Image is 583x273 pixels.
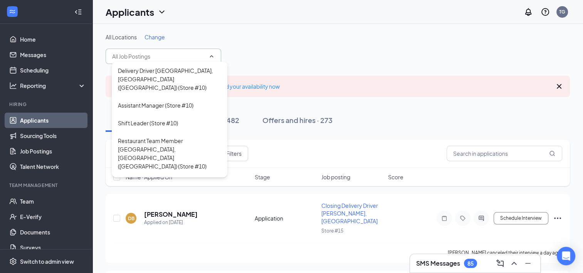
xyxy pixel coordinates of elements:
[321,228,343,234] span: Store #15
[458,215,467,221] svg: Tag
[416,259,460,268] h3: SMS Messages
[20,194,86,209] a: Team
[557,247,575,265] div: Open Intercom Messenger
[118,101,193,110] div: Assistant Manager (Store #10)
[20,32,86,47] a: Home
[321,202,378,224] span: Closing Delivery Driver [PERSON_NAME], [GEOGRAPHIC_DATA]
[218,83,280,90] a: Add your availability now
[20,258,74,265] div: Switch to admin view
[554,82,564,91] svg: Cross
[255,214,317,222] div: Application
[20,143,86,159] a: Job Postings
[522,257,534,270] button: Minimize
[20,240,86,255] a: Surveys
[118,119,178,127] div: Shift Leader (Store #10)
[106,34,137,40] span: All Locations
[523,259,533,268] svg: Minimize
[549,150,555,157] svg: MagnifyingGlass
[9,182,84,189] div: Team Management
[208,53,215,59] svg: ChevronUp
[209,146,248,161] button: Filter Filters
[388,173,403,181] span: Score
[494,257,506,270] button: ComposeMessage
[496,259,505,268] svg: ComposeMessage
[20,82,86,89] div: Reporting
[157,7,166,17] svg: ChevronDown
[118,136,221,170] div: Restaurant Team Member [GEOGRAPHIC_DATA], [GEOGRAPHIC_DATA] ([GEOGRAPHIC_DATA]) (Store #10)
[509,259,519,268] svg: ChevronUp
[128,215,134,222] div: DB
[559,8,565,15] div: TG
[553,214,562,223] svg: Ellipses
[255,173,270,181] span: Stage
[20,128,86,143] a: Sourcing Tools
[20,159,86,174] a: Talent Network
[9,101,84,108] div: Hiring
[144,34,165,40] span: Change
[118,66,221,92] div: Delivery Driver [GEOGRAPHIC_DATA], [GEOGRAPHIC_DATA] ([GEOGRAPHIC_DATA]) (Store #10)
[9,82,17,89] svg: Analysis
[20,113,86,128] a: Applicants
[74,8,82,16] svg: Collapse
[106,5,154,19] h1: Applicants
[508,257,520,270] button: ChevronUp
[144,219,198,226] div: Applied on [DATE]
[9,258,17,265] svg: Settings
[144,210,198,219] h5: [PERSON_NAME]
[494,212,548,224] button: Schedule Interview
[448,249,562,257] div: [PERSON_NAME] canceled their interview a day ago.
[20,62,86,78] a: Scheduling
[467,260,474,267] div: 85
[20,224,86,240] a: Documents
[541,7,550,17] svg: QuestionInfo
[262,115,333,125] div: Offers and hires · 273
[20,47,86,62] a: Messages
[447,146,562,161] input: Search in applications
[8,8,16,15] svg: WorkstreamLogo
[477,215,486,221] svg: ActiveChat
[20,209,86,224] a: E-Verify
[321,173,350,181] span: Job posting
[112,52,205,61] input: All Job Postings
[524,7,533,17] svg: Notifications
[440,215,449,221] svg: Note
